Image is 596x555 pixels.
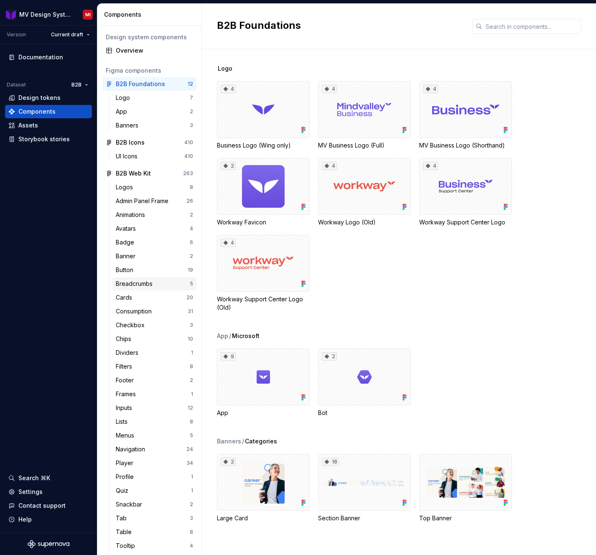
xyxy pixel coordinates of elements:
span: / [242,437,244,446]
a: Banners3 [112,119,196,132]
div: 410 [184,139,193,146]
div: 4MV Business Logo (Shorthand) [419,81,512,150]
div: 2 [190,377,193,384]
div: 2 [190,253,193,260]
div: Avatars [116,224,139,233]
div: MV Business Logo (Shorthand) [419,141,512,150]
div: Button [116,266,137,274]
a: Design tokens [5,91,92,104]
a: Inputs12 [112,401,196,415]
div: Contact support [18,502,66,510]
button: Search ⌘K [5,471,92,485]
span: Logo [218,64,232,73]
div: Workway Logo (Old) [318,218,411,227]
a: Tooltip4 [112,539,196,552]
span: / [229,332,231,340]
div: Banners [116,121,142,130]
a: Banner2 [112,249,196,263]
div: Logos [116,183,136,191]
div: App [217,332,228,340]
div: App [217,409,310,417]
div: Design tokens [18,94,61,102]
svg: Supernova Logo [28,540,69,548]
a: B2B Foundations12 [102,77,196,91]
div: 9 [221,352,236,361]
div: Workway Support Center Logo (Old) [217,295,310,312]
div: 2Large Card [217,454,310,522]
div: 20 [186,294,193,301]
a: Consumption31 [112,305,196,318]
a: Tab3 [112,512,196,525]
div: Workway Favicon [217,218,310,227]
div: 4 [423,85,438,93]
div: 5 [190,280,193,287]
div: Tab [116,514,130,522]
button: Help [5,513,92,526]
div: 34 [186,460,193,466]
div: 263 [183,170,193,177]
div: Top Banner [419,454,512,522]
a: Player34 [112,456,196,470]
div: Navigation [116,445,148,453]
div: Settings [18,488,43,496]
div: Section Banner [318,514,411,522]
div: 31 [188,308,193,315]
div: 24 [186,446,193,453]
div: 2 [221,458,236,466]
div: Logo [116,94,133,102]
div: 6 [190,239,193,246]
div: App [116,107,130,116]
a: Snackbar2 [112,498,196,511]
div: Checkbox [116,321,148,329]
span: Categories [245,437,277,446]
div: Storybook stories [18,135,70,143]
div: 4 [423,162,438,170]
div: 4Workway Support Center Logo [419,158,512,227]
div: 2 [190,108,193,115]
div: Tooltip [116,542,138,550]
div: Overview [116,46,193,55]
div: Menus [116,431,138,440]
div: 1 [191,474,193,480]
div: 4 [322,85,337,93]
button: Current draft [47,29,94,41]
div: Lists [116,418,131,426]
a: Settings [5,485,92,499]
div: 26 [186,198,193,204]
div: 4 [190,542,193,549]
div: Help [18,515,32,524]
div: Dividers [116,349,142,357]
div: Breadcrumbs [116,280,156,288]
a: Admin Panel Frame26 [112,194,196,208]
div: 10 [188,336,193,342]
input: Search in components... [482,19,581,34]
div: 1 [191,487,193,494]
div: B2B Icons [116,138,145,147]
div: Version [7,31,26,38]
span: Microsoft [232,332,260,340]
a: Cards20 [112,291,196,304]
div: Consumption [116,307,155,316]
div: Table [116,528,135,536]
a: Footer2 [112,374,196,387]
a: Overview [102,44,196,57]
div: Figma components [106,66,193,75]
div: Profile [116,473,137,481]
div: Chips [116,335,135,343]
div: 2 [221,162,236,170]
a: Profile1 [112,470,196,484]
div: 2 [190,211,193,218]
div: Assets [18,121,38,130]
div: 8 [190,363,193,370]
div: Footer [116,376,137,384]
a: App2 [112,105,196,118]
div: Player [116,459,137,467]
div: 3 [190,122,193,129]
div: Inputs [116,404,135,412]
button: B2B [68,79,92,91]
div: 1 [191,391,193,397]
a: Filters8 [112,360,196,373]
div: Banners [217,437,241,446]
a: Lists8 [112,415,196,428]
